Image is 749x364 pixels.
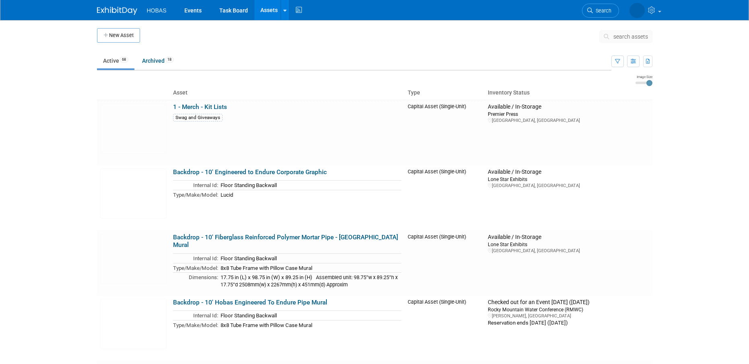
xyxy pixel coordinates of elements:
[488,103,649,111] div: Available / In-Storage
[147,7,167,14] span: HOBAS
[404,86,485,100] th: Type
[488,111,649,117] div: Premier Press
[97,28,140,43] button: New Asset
[218,311,401,321] td: Floor Standing Backwall
[488,313,649,319] div: [PERSON_NAME], [GEOGRAPHIC_DATA]
[488,176,649,183] div: Lone Star Exhibits
[488,169,649,176] div: Available / In-Storage
[404,165,485,230] td: Capital Asset (Single-Unit)
[120,57,128,63] span: 68
[218,190,401,199] td: Lucid
[173,181,218,190] td: Internal Id:
[173,299,327,306] a: Backdrop - 10' Hobas Engineered To Endure Pipe Mural
[218,253,401,263] td: Floor Standing Backwall
[173,311,218,321] td: Internal Id:
[173,103,227,111] a: 1 - Merch - Kit Lists
[404,100,485,165] td: Capital Asset (Single-Unit)
[404,296,485,361] td: Capital Asset (Single-Unit)
[636,74,652,79] div: Image Size
[97,53,134,68] a: Active68
[173,190,218,199] td: Type/Make/Model:
[173,169,327,176] a: Backdrop - 10' Engineered to Endure Corporate Graphic
[97,7,137,15] img: ExhibitDay
[173,273,218,289] td: Dimensions:
[221,274,398,288] span: Assembled unit: 98.75”w x 89.25”h x 17.75”d 2508mm(w) x 2267mm(h) x 451mm(d) Approxim
[593,8,611,14] span: Search
[170,86,404,100] th: Asset
[136,53,180,68] a: Archived18
[599,30,652,43] button: search assets
[165,57,174,63] span: 18
[218,263,401,273] td: 8x8 Tube Frame with Pillow Case Mural
[173,234,398,249] a: Backdrop - 10' Fiberglass Reinforced Polymer Mortar Pipe - [GEOGRAPHIC_DATA] Mural
[582,4,619,18] a: Search
[488,248,649,254] div: [GEOGRAPHIC_DATA], [GEOGRAPHIC_DATA]
[629,3,645,18] img: Lia Chowdhury
[173,320,218,329] td: Type/Make/Model:
[488,183,649,189] div: [GEOGRAPHIC_DATA], [GEOGRAPHIC_DATA]
[173,263,218,273] td: Type/Make/Model:
[173,253,218,263] td: Internal Id:
[221,274,312,280] span: 17.75 in (L) x 98.75 in (W) x 89.25 in (H)
[488,306,649,313] div: Rocky Mountain Water Conference (RMWC)
[488,117,649,123] div: [GEOGRAPHIC_DATA], [GEOGRAPHIC_DATA]
[488,299,649,306] div: Checked out for an Event [DATE] ([DATE])
[613,33,648,40] span: search assets
[218,181,401,190] td: Floor Standing Backwall
[488,319,649,327] div: Reservation ends [DATE] ([DATE])
[488,241,649,248] div: Lone Star Exhibits
[488,234,649,241] div: Available / In-Storage
[173,114,223,121] div: Swag and Giveaways
[218,320,401,329] td: 8x8 Tube Frame with Pillow Case Mural
[404,230,485,296] td: Capital Asset (Single-Unit)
